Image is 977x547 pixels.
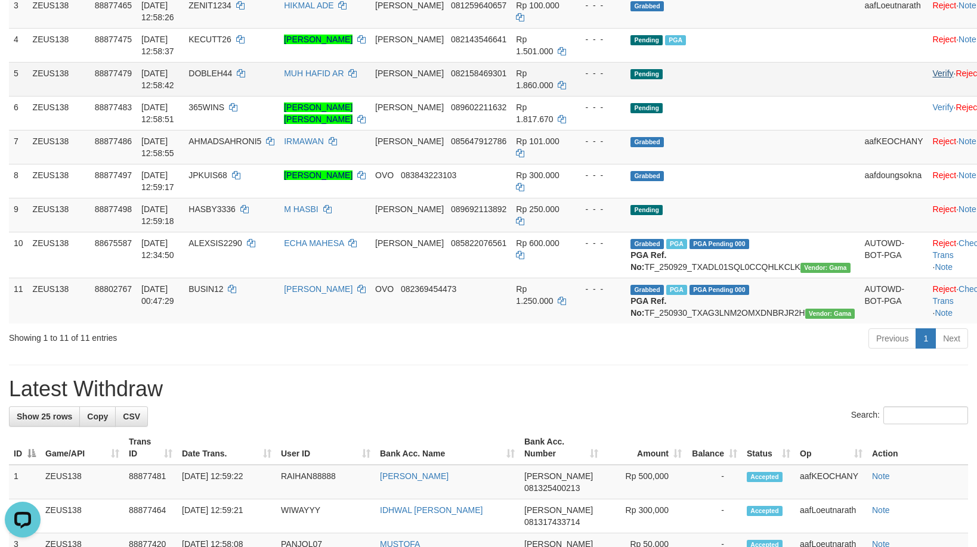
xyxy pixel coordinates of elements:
td: 88877464 [124,499,177,533]
a: MUH HAFID AR [284,69,344,78]
td: 5 [9,62,28,96]
a: [PERSON_NAME] [284,284,353,294]
button: Open LiveChat chat widget [5,5,41,41]
td: ZEUS138 [28,278,90,324]
span: Copy 085822076561 to clipboard [451,238,506,248]
span: Marked by aafanarl [665,35,686,45]
span: [DATE] 12:58:42 [141,69,174,90]
a: Note [959,170,976,180]
td: Rp 300,000 [603,499,687,533]
span: [DATE] 12:59:17 [141,170,174,192]
th: Bank Acc. Number: activate to sort column ascending [520,431,603,465]
th: Balance: activate to sort column ascending [687,431,742,465]
span: BUSIN12 [188,284,223,294]
span: Rp 250.000 [516,204,559,214]
div: - - - [576,203,621,215]
span: Grabbed [630,239,664,249]
td: ZEUS138 [28,164,90,198]
th: Amount: activate to sort column ascending [603,431,687,465]
th: Action [867,431,968,465]
span: Accepted [747,472,783,482]
span: 88877483 [95,102,132,112]
td: 7 [9,130,28,164]
h1: Latest Withdraw [9,377,968,401]
td: ZEUS138 [41,465,124,499]
div: - - - [576,283,621,295]
a: Next [935,328,968,349]
span: 88877497 [95,170,132,180]
td: TF_250929_TXADL01SQL0CCQHLKCLK [626,232,859,278]
span: [PERSON_NAME] [375,204,444,214]
a: Reject [933,170,957,180]
span: Rp 1.817.670 [516,102,553,124]
span: Rp 100.000 [516,1,559,10]
div: - - - [576,101,621,113]
span: ZENIT1234 [188,1,231,10]
a: Verify [933,102,954,112]
span: JPKUIS68 [188,170,227,180]
th: User ID: activate to sort column ascending [276,431,375,465]
span: Copy 089692113892 to clipboard [451,204,506,214]
div: - - - [576,169,621,181]
span: [PERSON_NAME] [375,238,444,248]
a: Verify [933,69,954,78]
a: Show 25 rows [9,406,80,427]
span: PGA Pending [690,239,749,249]
span: KECUTT26 [188,35,231,44]
span: OVO [375,170,394,180]
a: IDHWAL [PERSON_NAME] [380,505,483,515]
td: Rp 500,000 [603,465,687,499]
div: - - - [576,135,621,147]
td: ZEUS138 [28,130,90,164]
span: Rp 101.000 [516,136,559,146]
span: AHMADSAHRONI5 [188,136,261,146]
th: Op: activate to sort column ascending [795,431,867,465]
td: - [687,465,742,499]
td: 4 [9,28,28,62]
th: ID: activate to sort column descending [9,431,41,465]
span: [PERSON_NAME] [524,471,593,481]
input: Search: [883,406,968,424]
span: Copy 083843223103 to clipboard [401,170,456,180]
td: [DATE] 12:59:22 [177,465,276,499]
span: 88802767 [95,284,132,294]
a: Previous [868,328,916,349]
span: Pending [630,103,663,113]
td: 11 [9,278,28,324]
span: Grabbed [630,171,664,181]
span: 88877479 [95,69,132,78]
span: ALEXSIS2290 [188,238,242,248]
div: - - - [576,33,621,45]
span: OVO [375,284,394,294]
a: IRMAWAN [284,136,324,146]
span: Rp 1.501.000 [516,35,553,56]
span: [DATE] 12:34:50 [141,238,174,260]
a: Reject [933,284,957,294]
td: WIWAYYY [276,499,375,533]
td: aafKEOCHANY [795,465,867,499]
td: 1 [9,465,41,499]
td: aafLoeutnarath [795,499,867,533]
a: Reject [933,238,957,248]
a: M HASBI [284,204,319,214]
a: Reject [933,35,957,44]
span: Copy 081259640657 to clipboard [451,1,506,10]
a: Note [935,262,953,272]
a: Reject [933,1,957,10]
span: [PERSON_NAME] [375,69,444,78]
label: Search: [851,406,968,424]
span: [DATE] 12:59:18 [141,204,174,226]
span: [DATE] 12:58:37 [141,35,174,56]
span: Pending [630,205,663,215]
span: 88675587 [95,238,132,248]
span: 88877486 [95,136,132,146]
span: [PERSON_NAME] [375,35,444,44]
span: PGA Pending [690,285,749,295]
a: Note [959,204,976,214]
td: ZEUS138 [28,96,90,130]
a: 1 [916,328,936,349]
td: RAIHAN88888 [276,465,375,499]
div: - - - [576,67,621,79]
td: AUTOWD-BOT-PGA [859,278,927,324]
span: 88877475 [95,35,132,44]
